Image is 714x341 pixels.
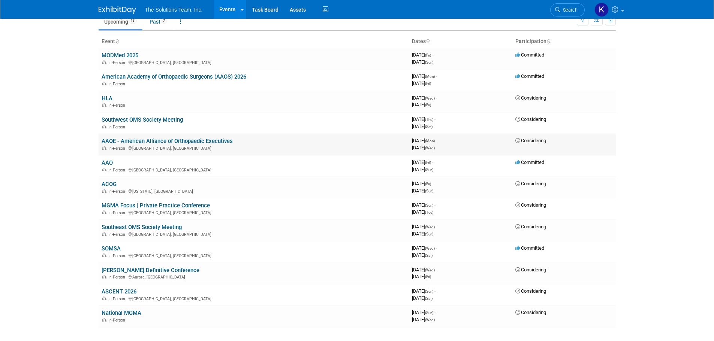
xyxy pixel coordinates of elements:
span: - [432,159,433,165]
span: (Sat) [425,296,433,301]
span: In-Person [108,253,127,258]
span: [DATE] [412,52,433,58]
span: - [436,224,437,229]
a: ASCENT 2026 [102,288,136,295]
span: The Solutions Team, Inc. [145,7,203,13]
span: Search [560,7,578,13]
span: 13 [129,18,137,24]
span: (Wed) [425,225,435,229]
span: [DATE] [412,167,433,172]
a: Upcoming13 [99,15,142,29]
span: Committed [515,73,544,79]
span: [DATE] [412,95,437,101]
a: [PERSON_NAME] Definitive Conference [102,267,199,274]
a: AAO [102,159,113,166]
span: [DATE] [412,267,437,273]
a: MGMA Focus | Private Practice Conference [102,202,210,209]
span: (Wed) [425,268,435,272]
span: (Wed) [425,318,435,322]
span: In-Person [108,275,127,280]
span: - [434,116,436,122]
span: In-Person [108,232,127,237]
span: [DATE] [412,202,436,208]
a: MODMed 2025 [102,52,138,59]
a: Sort by Participation Type [546,38,550,44]
a: ACOG [102,181,117,188]
span: - [436,267,437,273]
span: - [434,202,436,208]
span: In-Person [108,146,127,151]
img: ExhibitDay [99,6,136,14]
span: (Fri) [425,161,431,165]
span: [DATE] [412,224,437,229]
span: (Fri) [425,53,431,57]
span: (Wed) [425,246,435,250]
span: Considering [515,116,546,122]
span: (Sat) [425,125,433,129]
span: [DATE] [412,288,436,294]
span: Considering [515,224,546,229]
span: Considering [515,202,546,208]
img: In-Person Event [102,189,106,193]
a: Southwest OMS Society Meeting [102,116,183,123]
img: In-Person Event [102,253,106,257]
span: Committed [515,159,544,165]
span: (Fri) [425,103,431,107]
span: [DATE] [412,295,433,301]
span: [DATE] [412,181,433,186]
a: AAOE - American Alliance of Orthopaedic Executives [102,138,233,144]
span: In-Person [108,318,127,323]
span: [DATE] [412,245,437,251]
a: Southeast OMS Society Meeting [102,224,182,231]
span: (Mon) [425,74,435,79]
span: (Fri) [425,275,431,279]
th: Dates [409,35,512,48]
a: American Academy of Orthopaedic Surgeons (AAOS) 2026 [102,73,246,80]
div: [GEOGRAPHIC_DATA], [GEOGRAPHIC_DATA] [102,252,406,258]
span: - [436,245,437,251]
span: Considering [515,138,546,143]
span: - [436,73,437,79]
a: HLA [102,95,112,102]
span: (Sun) [425,60,433,64]
span: (Sun) [425,232,433,236]
span: (Sat) [425,253,433,258]
a: National MGMA [102,310,141,316]
span: 7 [161,18,167,24]
span: Considering [515,267,546,273]
span: (Wed) [425,146,435,150]
th: Participation [512,35,616,48]
span: [DATE] [412,188,433,194]
div: [GEOGRAPHIC_DATA], [GEOGRAPHIC_DATA] [102,231,406,237]
span: In-Person [108,168,127,173]
span: (Wed) [425,96,435,100]
span: Committed [515,245,544,251]
span: [DATE] [412,274,431,279]
img: In-Person Event [102,210,106,214]
th: Event [99,35,409,48]
span: [DATE] [412,102,431,107]
a: Sort by Start Date [426,38,430,44]
span: (Sun) [425,168,433,172]
span: Considering [515,288,546,294]
img: In-Person Event [102,125,106,128]
span: In-Person [108,296,127,301]
span: [DATE] [412,231,433,237]
span: [DATE] [412,209,433,215]
span: (Mon) [425,139,435,143]
img: In-Person Event [102,60,106,64]
div: [GEOGRAPHIC_DATA], [GEOGRAPHIC_DATA] [102,145,406,151]
img: In-Person Event [102,232,106,236]
div: [GEOGRAPHIC_DATA], [GEOGRAPHIC_DATA] [102,167,406,173]
span: - [434,310,436,315]
span: (Tue) [425,210,433,214]
span: [DATE] [412,59,433,65]
span: - [434,288,436,294]
img: In-Person Event [102,275,106,278]
span: (Fri) [425,82,431,86]
div: [GEOGRAPHIC_DATA], [GEOGRAPHIC_DATA] [102,295,406,301]
span: Considering [515,310,546,315]
span: [DATE] [412,310,436,315]
span: In-Person [108,82,127,86]
span: [DATE] [412,317,435,322]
